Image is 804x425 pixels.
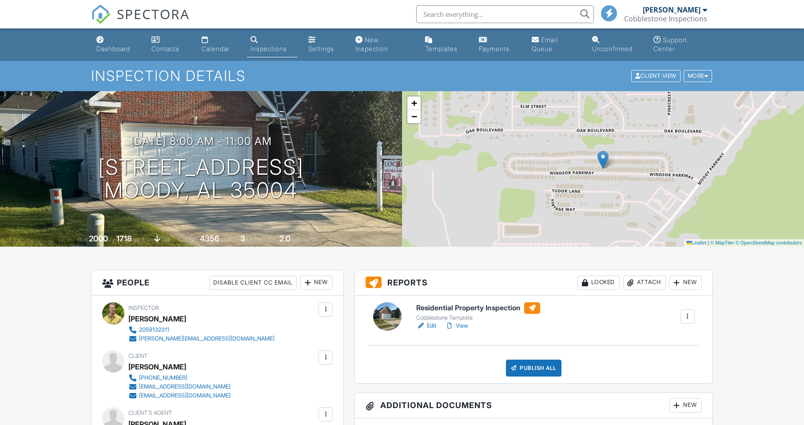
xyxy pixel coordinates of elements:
div: Unconfirmed [592,45,633,52]
span: bedrooms [247,236,271,243]
div: Locked [577,276,620,290]
div: New [669,398,702,413]
div: Calendar [202,45,230,52]
div: Attach [623,276,666,290]
span: Inspector [128,305,159,311]
div: More [684,70,712,82]
div: [PHONE_NUMBER] [139,374,187,381]
a: Leaflet [686,240,706,245]
a: Templates [422,32,468,57]
img: The Best Home Inspection Software - Spectora [91,4,111,24]
div: Cobblestone Template [416,314,540,321]
h3: [DATE] 8:00 am - 11:00 am [131,135,272,147]
span: SPECTORA [117,4,190,23]
h3: Additional Documents [355,393,712,418]
div: 1718 [116,234,132,243]
a: Dashboard [93,32,141,57]
div: Email Queue [532,36,558,52]
a: Residential Property Inspection Cobblestone Template [416,302,540,322]
a: 2059132311 [128,325,275,334]
span: Built [78,236,88,243]
a: Settings [305,32,345,57]
a: [PHONE_NUMBER] [128,373,231,382]
div: New [300,276,333,290]
span: Client [128,353,147,359]
div: Publish All [506,360,561,377]
a: [PERSON_NAME][EMAIL_ADDRESS][DOMAIN_NAME] [128,334,275,343]
span: sq.ft. [221,236,232,243]
a: Payments [475,32,521,57]
a: Email Queue [528,32,581,57]
a: New Inspection [352,32,414,57]
h1: Inspection Details [91,68,713,84]
div: [PERSON_NAME] [643,5,701,14]
a: Inspections [247,32,298,57]
div: Contacts [151,45,179,52]
div: 3 [240,234,245,243]
a: Support Center [650,32,711,57]
div: 4356 [200,234,219,243]
div: Disable Client CC Email [209,276,297,290]
div: [EMAIL_ADDRESS][DOMAIN_NAME] [139,392,231,399]
a: [EMAIL_ADDRESS][DOMAIN_NAME] [128,382,231,391]
span: slab [162,236,171,243]
div: Inspections [251,45,287,52]
div: Dashboard [96,45,130,52]
h1: [STREET_ADDRESS] Moody, AL 35004 [98,156,304,203]
div: 2.0 [279,234,291,243]
a: Edit [416,321,436,330]
div: [PERSON_NAME] [128,360,186,373]
h6: Residential Property Inspection [416,302,540,314]
div: [PERSON_NAME][EMAIL_ADDRESS][DOMAIN_NAME] [139,335,275,342]
span: + [411,97,417,108]
h3: People [92,270,343,296]
a: Zoom in [407,96,421,110]
a: [EMAIL_ADDRESS][DOMAIN_NAME] [128,391,231,400]
a: View [445,321,468,330]
div: New Inspection [355,36,388,52]
img: Marker [597,151,609,169]
div: Support Center [653,36,687,52]
a: SPECTORA [91,12,190,31]
span: bathrooms [292,236,317,243]
div: New [669,276,702,290]
span: − [411,111,417,122]
div: Templates [425,45,458,52]
a: © MapTiler [710,240,734,245]
a: © OpenStreetMap contributors [736,240,802,245]
a: Zoom out [407,110,421,123]
div: [EMAIL_ADDRESS][DOMAIN_NAME] [139,383,231,390]
div: 2059132311 [139,326,169,333]
a: Client View [630,72,683,79]
a: Calendar [198,32,240,57]
div: Payments [479,45,509,52]
div: Cobblestone Inspections [624,14,707,23]
span: Client's Agent [128,409,172,416]
span: Lot Size [180,236,199,243]
span: | [708,240,709,245]
div: 2000 [89,234,108,243]
input: Search everything... [416,5,594,23]
h3: Reports [355,270,712,296]
div: Settings [308,45,334,52]
span: sq. ft. [133,236,146,243]
a: Unconfirmed [589,32,643,57]
a: Contacts [148,32,191,57]
div: Client View [631,70,681,82]
div: [PERSON_NAME] [128,312,186,325]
